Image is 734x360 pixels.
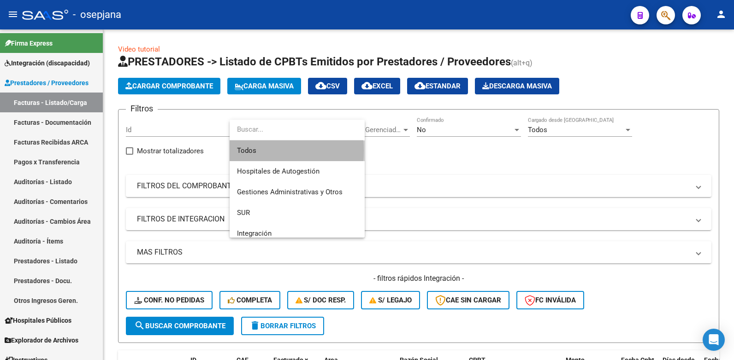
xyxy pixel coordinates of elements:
span: Gestiones Administrativas y Otros [237,188,343,196]
span: SUR [237,209,250,217]
span: Hospitales de Autogestión [237,167,320,175]
div: Open Intercom Messenger [703,329,725,351]
span: Todos [237,140,357,161]
span: Integración [237,229,272,238]
input: dropdown search [230,119,363,140]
